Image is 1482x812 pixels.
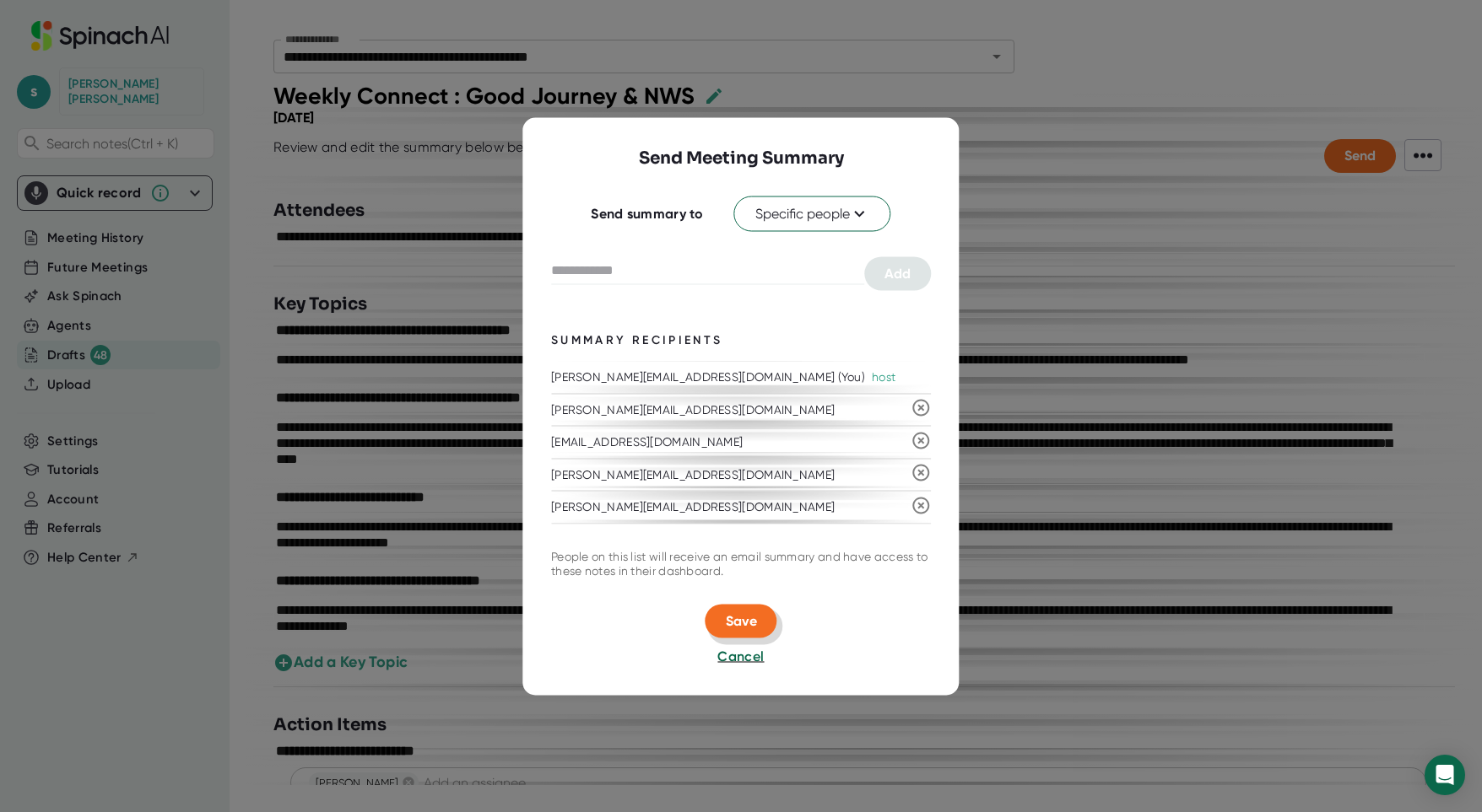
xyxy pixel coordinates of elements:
[551,331,722,349] div: Summary Recipients
[706,604,777,637] button: Save
[551,549,931,578] div: People on this list will receive an email summary and have access to these notes in their dashboard.
[734,196,891,232] button: Specific people
[755,204,870,224] span: Specific people
[717,648,764,664] span: Cancel
[551,402,911,417] div: [PERSON_NAME][EMAIL_ADDRESS][DOMAIN_NAME]
[551,370,931,385] div: [PERSON_NAME][EMAIL_ADDRESS][DOMAIN_NAME] (You)
[872,370,895,384] div: host
[551,435,911,450] div: [EMAIL_ADDRESS][DOMAIN_NAME]
[551,467,911,482] div: [PERSON_NAME][EMAIL_ADDRESS][DOMAIN_NAME]
[639,146,844,171] h3: Send Meeting Summary
[591,206,704,223] div: Send summary to
[717,646,764,666] button: Cancel
[864,257,931,291] button: Add
[551,500,911,515] div: [PERSON_NAME][EMAIL_ADDRESS][DOMAIN_NAME]
[726,612,757,628] span: Save
[1425,755,1465,795] div: Open Intercom Messenger
[884,266,911,282] span: Add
